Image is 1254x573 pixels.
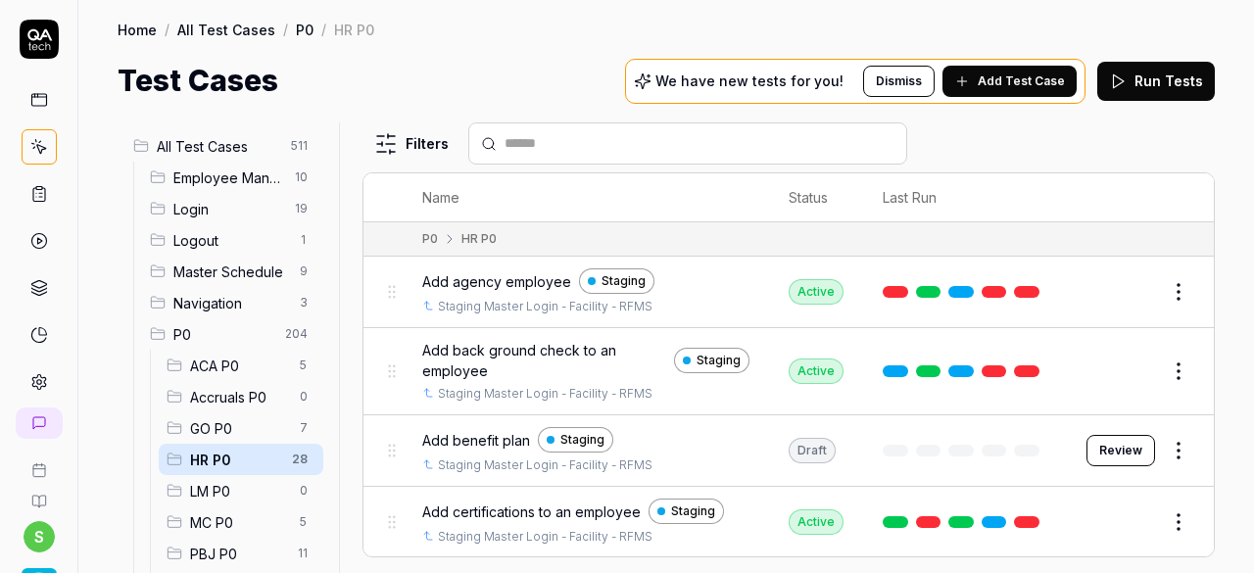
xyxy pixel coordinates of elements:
[287,166,315,189] span: 10
[8,447,70,478] a: Book a call with us
[173,293,288,313] span: Navigation
[292,479,315,502] span: 0
[292,228,315,252] span: 1
[142,318,323,350] div: Drag to reorderP0204
[173,167,283,188] span: Employee Management
[321,20,326,39] div: /
[284,448,315,471] span: 28
[165,20,169,39] div: /
[173,199,283,219] span: Login
[789,279,844,305] div: Active
[1097,62,1215,101] button: Run Tests
[292,260,315,283] span: 9
[142,224,323,256] div: Drag to reorderLogout1
[177,20,275,39] a: All Test Cases
[674,348,749,373] a: Staging
[296,20,313,39] a: P0
[334,20,374,39] div: HR P0
[159,412,323,444] div: Drag to reorderGO P07
[769,173,863,222] th: Status
[159,444,323,475] div: Drag to reorderHR P028
[159,381,323,412] div: Drag to reorderAccruals P00
[363,257,1214,328] tr: Add agency employeeStagingStaging Master Login - Facility - RFMSActive
[403,173,769,222] th: Name
[159,350,323,381] div: Drag to reorderACA P05
[422,340,666,381] span: Add back ground check to an employee
[24,521,55,552] button: s
[438,456,652,474] a: Staging Master Login - Facility - RFMS
[292,510,315,534] span: 5
[16,407,63,439] a: New conversation
[118,20,157,39] a: Home
[1086,435,1155,466] button: Review
[422,501,641,522] span: Add certifications to an employee
[789,358,844,384] div: Active
[363,415,1214,487] tr: Add benefit planStagingStaging Master Login - Facility - RFMSDraftReview
[8,478,70,509] a: Documentation
[190,418,288,439] span: GO P0
[157,136,279,157] span: All Test Cases
[159,475,323,506] div: Drag to reorderLM P00
[173,262,288,282] span: Master Schedule
[863,173,1067,222] th: Last Run
[173,230,288,251] span: Logout
[159,538,323,569] div: Drag to reorderPBJ P011
[283,134,315,158] span: 511
[671,502,715,520] span: Staging
[292,416,315,440] span: 7
[978,72,1065,90] span: Add Test Case
[190,544,286,564] span: PBJ P0
[438,298,652,315] a: Staging Master Login - Facility - RFMS
[283,20,288,39] div: /
[422,430,530,451] span: Add benefit plan
[287,197,315,220] span: 19
[190,512,288,533] span: MC P0
[142,193,323,224] div: Drag to reorderLogin19
[363,487,1214,558] tr: Add certifications to an employeeStagingStaging Master Login - Facility - RFMSActive
[438,528,652,546] a: Staging Master Login - Facility - RFMS
[461,230,497,248] div: HR P0
[190,450,280,470] span: HR P0
[942,66,1077,97] button: Add Test Case
[159,506,323,538] div: Drag to reorderMC P05
[190,356,288,376] span: ACA P0
[422,230,438,248] div: P0
[579,268,654,294] a: Staging
[292,354,315,377] span: 5
[697,352,741,369] span: Staging
[142,256,323,287] div: Drag to reorderMaster Schedule9
[789,509,844,535] div: Active
[863,66,935,97] button: Dismiss
[292,385,315,408] span: 0
[362,124,460,164] button: Filters
[438,385,652,403] a: Staging Master Login - Facility - RFMS
[142,287,323,318] div: Drag to reorderNavigation3
[290,542,315,565] span: 11
[649,499,724,524] a: Staging
[538,427,613,453] a: Staging
[655,74,844,88] p: We have new tests for you!
[602,272,646,290] span: Staging
[190,481,288,501] span: LM P0
[560,431,604,449] span: Staging
[142,162,323,193] div: Drag to reorderEmployee Management10
[190,387,288,407] span: Accruals P0
[292,291,315,314] span: 3
[422,271,571,292] span: Add agency employee
[118,59,278,103] h1: Test Cases
[789,438,836,463] div: Draft
[173,324,273,345] span: P0
[277,322,315,346] span: 204
[363,328,1214,415] tr: Add back ground check to an employeeStagingStaging Master Login - Facility - RFMSActive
